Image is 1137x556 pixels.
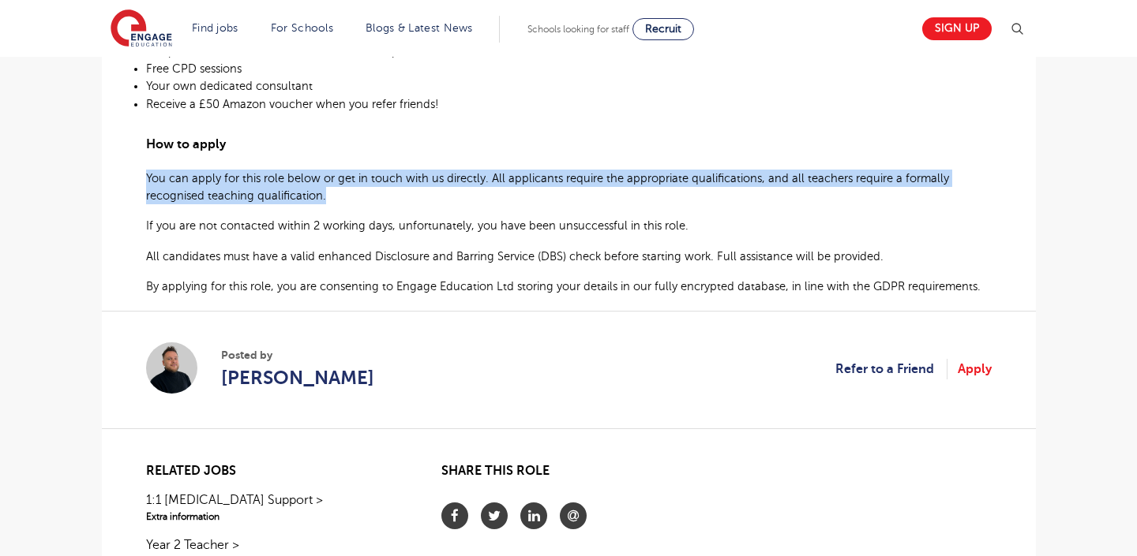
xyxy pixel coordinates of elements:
[146,491,400,524] a: 1:1 [MEDICAL_DATA] Support >Extra information
[146,509,400,524] span: Extra information
[192,22,238,34] a: Find jobs
[922,17,992,40] a: Sign up
[146,219,689,232] span: If you are not contacted within 2 working days, unfortunately, you have been unsuccessful in this...
[271,22,333,34] a: For Schools
[146,137,226,151] span: How to apply
[146,62,242,75] span: Free CPD sessions
[146,464,400,479] h2: Related jobs
[632,18,694,40] a: Recruit
[146,280,981,293] span: By applying for this role, you are consenting to Engage Education Ltd storing your details in our...
[958,359,992,379] a: Apply
[146,250,884,263] span: All candidates must have a valid enhanced Disclosure and Barring Service (DBS) check before start...
[527,24,629,35] span: Schools looking for staff
[146,172,949,202] span: You can apply for this role below or get in touch with us directly. All applicants require the ap...
[366,22,473,34] a: Blogs & Latest News
[835,359,947,379] a: Refer to a Friend
[645,23,681,35] span: Recruit
[146,80,313,92] span: Your own dedicated consultant
[111,9,172,49] img: Engage Education
[221,364,374,392] a: [PERSON_NAME]
[441,464,695,487] h2: Share this role
[146,98,439,110] span: Receive a £50 Amazon voucher when you refer friends!
[221,347,374,364] span: Posted by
